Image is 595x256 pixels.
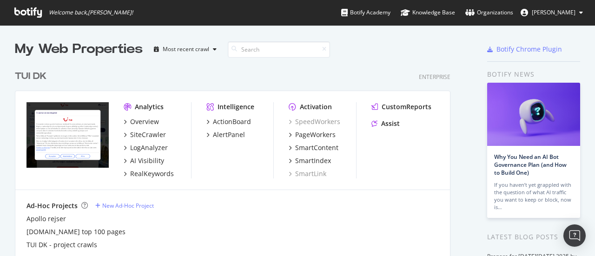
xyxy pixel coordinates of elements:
[295,143,338,152] div: SmartContent
[487,45,562,54] a: Botify Chrome Plugin
[218,102,254,112] div: Intelligence
[102,202,154,210] div: New Ad-Hoc Project
[487,69,580,79] div: Botify news
[371,119,400,128] a: Assist
[487,232,580,242] div: Latest Blog Posts
[124,130,166,139] a: SiteCrawler
[300,102,332,112] div: Activation
[135,102,164,112] div: Analytics
[401,8,455,17] div: Knowledge Base
[15,70,46,83] div: TUI DK
[494,153,567,177] a: Why You Need an AI Bot Governance Plan (and How to Build One)
[26,102,109,168] img: tui.dk
[95,202,154,210] a: New Ad-Hoc Project
[124,143,168,152] a: LogAnalyzer
[465,8,513,17] div: Organizations
[130,169,174,178] div: RealKeywords
[289,169,326,178] a: SmartLink
[213,130,245,139] div: AlertPanel
[532,8,575,16] span: Michael Boulter
[26,227,126,236] a: [DOMAIN_NAME] top 100 pages
[289,130,336,139] a: PageWorkers
[494,181,573,211] div: If you haven’t yet grappled with the question of what AI traffic you want to keep or block, now is…
[124,169,174,178] a: RealKeywords
[496,45,562,54] div: Botify Chrome Plugin
[295,130,336,139] div: PageWorkers
[213,117,251,126] div: ActionBoard
[26,240,97,249] a: TUI DK - project crawls
[26,214,66,223] a: Apollo rejser
[419,73,450,81] div: Enterprise
[130,156,164,165] div: AI Visibility
[289,117,340,126] a: SpeedWorkers
[150,42,220,57] button: Most recent crawl
[295,156,331,165] div: SmartIndex
[26,201,78,210] div: Ad-Hoc Projects
[382,102,431,112] div: CustomReports
[163,46,209,52] div: Most recent crawl
[513,5,590,20] button: [PERSON_NAME]
[289,143,338,152] a: SmartContent
[206,117,251,126] a: ActionBoard
[124,156,164,165] a: AI Visibility
[381,119,400,128] div: Assist
[371,102,431,112] a: CustomReports
[130,143,168,152] div: LogAnalyzer
[289,156,331,165] a: SmartIndex
[341,8,390,17] div: Botify Academy
[15,40,143,59] div: My Web Properties
[49,9,133,16] span: Welcome back, [PERSON_NAME] !
[130,117,159,126] div: Overview
[130,130,166,139] div: SiteCrawler
[228,41,330,58] input: Search
[487,83,580,146] img: Why You Need an AI Bot Governance Plan (and How to Build One)
[563,224,586,247] div: Open Intercom Messenger
[206,130,245,139] a: AlertPanel
[15,70,50,83] a: TUI DK
[124,117,159,126] a: Overview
